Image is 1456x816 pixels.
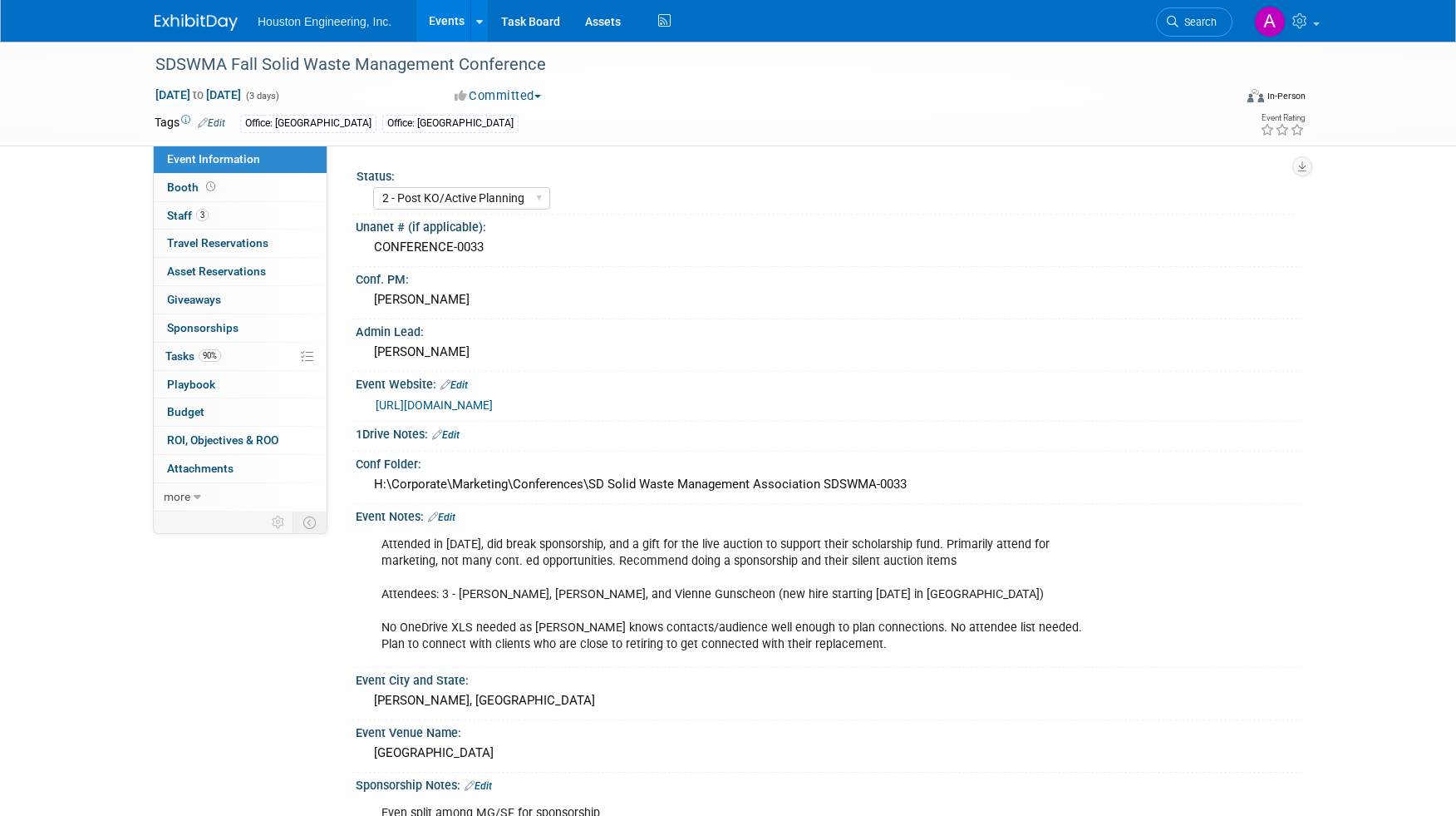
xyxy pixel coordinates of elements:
div: Event Rating [1260,114,1305,122]
div: Admin Lead: [356,319,1301,340]
span: Travel Reservations [167,236,268,250]
a: Budget [154,398,327,426]
td: Personalize Event Tab Strip [264,512,293,533]
div: [GEOGRAPHIC_DATA] [368,740,1289,766]
a: Edit [198,117,225,129]
div: Event Website: [356,372,1301,393]
div: Event Format [1134,87,1306,111]
span: to [190,88,206,101]
span: Attachments [167,462,234,475]
td: Tags [155,114,225,133]
td: Toggle Event Tabs [293,512,327,533]
span: Houston Engineering, Inc. [258,15,391,28]
a: Event Information [154,146,327,173]
span: Budget [167,405,204,418]
a: Tasks90% [154,343,327,370]
a: ROI, Objectives & ROO [154,427,327,454]
div: Office: [GEOGRAPHIC_DATA] [382,115,519,132]
div: Event City and State: [356,668,1301,689]
div: [PERSON_NAME] [368,339,1289,365]
span: Search [1178,16,1217,28]
div: Office: [GEOGRAPHIC_DATA] [240,115,376,132]
div: Conf Folder: [356,452,1301,472]
div: Status: [357,164,1294,185]
span: Tasks [165,349,221,363]
div: Unanet # (if applicable): [356,215,1301,235]
img: Ali Ringheimer [1254,6,1286,37]
a: Booth [154,174,327,201]
a: [URL][DOMAIN_NAME] [376,398,493,412]
a: Edit [432,429,460,441]
span: Playbook [167,378,215,391]
div: Attended in [DATE], did break sponsorship, and a gift for the live auction to support their schol... [370,528,1119,662]
span: Booth not reserved yet [203,181,219,193]
div: Event Venue Name: [356,720,1301,741]
div: [PERSON_NAME], [GEOGRAPHIC_DATA] [368,688,1289,714]
span: more [164,490,190,503]
span: Sponsorships [167,321,239,334]
span: 90% [199,349,221,362]
span: Event Information [167,152,260,166]
a: Attachments [154,455,327,482]
span: 3 [196,209,209,221]
a: Edit [465,780,492,792]
a: Staff3 [154,202,327,230]
div: 1Drive Notes: [356,422,1301,443]
a: more [154,483,327,511]
a: Asset Reservations [154,258,327,285]
span: Asset Reservations [167,265,266,278]
a: Sponsorships [154,314,327,342]
span: Giveaways [167,293,221,306]
span: [DATE] [DATE] [155,87,242,102]
div: SDSWMA Fall Solid Waste Management Conference [150,50,1208,80]
div: Event Notes: [356,504,1301,526]
div: Conf. PM: [356,267,1301,288]
img: Format-Inperson.png [1247,89,1264,102]
div: In-Person [1267,90,1306,102]
button: Committed [449,87,548,105]
div: H:\Corporate\Marketing\Conferences\SD Solid Waste Management Association SDSWMA-0033 [368,472,1289,497]
a: Edit [428,512,455,523]
a: Travel Reservations [154,230,327,257]
span: Booth [167,181,219,194]
img: ExhibitDay [155,14,238,31]
span: Staff [167,209,209,222]
div: CONFERENCE-0033 [368,235,1289,260]
a: Giveaways [154,286,327,314]
div: [PERSON_NAME] [368,287,1289,313]
a: Playbook [154,371,327,398]
a: Edit [440,379,468,391]
span: ROI, Objectives & ROO [167,433,278,447]
span: (3 days) [244,91,279,101]
a: Search [1156,7,1232,37]
div: Sponsorship Notes: [356,773,1301,794]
